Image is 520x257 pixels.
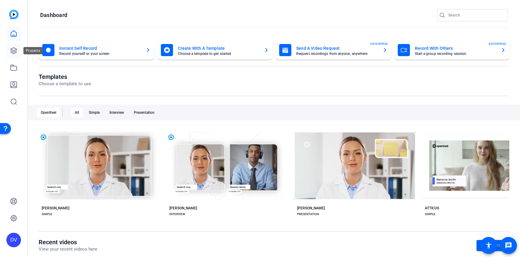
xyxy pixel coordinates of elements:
[39,238,97,246] h1: Recent videos
[39,73,91,80] h1: Templates
[415,45,496,52] mat-card-title: Record With Others
[37,108,60,117] div: OpenReel
[23,47,43,54] div: Projects
[6,233,21,247] div: DV
[297,206,325,211] div: [PERSON_NAME]
[296,52,378,56] mat-card-subtitle: Request recordings from anyone, anywhere
[296,45,378,52] mat-card-title: Send A Video Request
[106,108,128,117] div: Interview
[9,10,19,19] img: blue-gradient.svg
[178,45,259,52] mat-card-title: Create With A Template
[169,206,197,211] div: [PERSON_NAME]
[71,108,83,117] div: All
[276,40,391,60] button: Send A Video RequestRequest recordings from anyone, anywhereENTERPRISE
[169,212,185,217] div: INTERVIEW
[39,40,154,60] button: Instant Self RecordRecord yourself or your screen
[477,240,509,251] a: Go to library
[59,52,141,56] mat-card-subtitle: Record yourself or your screen
[178,52,259,56] mat-card-subtitle: Choose a template to get started
[59,45,141,52] mat-card-title: Instant Self Record
[297,212,319,217] div: PRESENTATION
[415,52,496,56] mat-card-subtitle: Start a group recording session
[505,242,512,249] mat-icon: message
[485,242,492,249] mat-icon: accessibility
[42,206,69,211] div: [PERSON_NAME]
[394,40,510,60] button: Record With OthersStart a group recording sessionENTERPRISE
[370,42,388,46] span: ENTERPRISE
[42,212,52,217] div: SIMPLE
[425,212,435,217] div: SIMPLE
[157,40,273,60] button: Create With A TemplateChoose a template to get started
[85,108,103,117] div: Simple
[489,42,506,46] span: ENTERPRISE
[448,12,503,19] input: Search
[425,206,439,211] div: ATTICUS
[130,108,158,117] div: Presentation
[39,246,97,253] p: View your recent videos here
[39,80,91,87] p: Choose a template to use
[40,12,67,19] h1: Dashboard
